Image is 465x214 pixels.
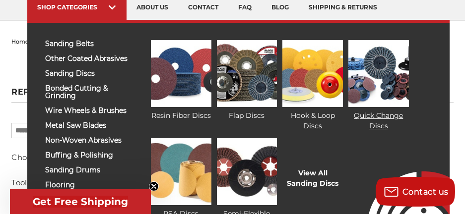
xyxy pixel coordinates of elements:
img: Quick Change Discs [348,40,409,107]
h5: Refine by [11,87,91,103]
button: Close teaser [149,181,159,191]
span: wire wheels & brushes [45,107,130,114]
img: PSA Discs [151,138,211,205]
img: Flap Discs [217,40,277,107]
button: Contact us [376,177,455,207]
a: home [11,38,29,45]
div: Get Free ShippingClose teaser [10,189,151,214]
span: metal saw blades [45,122,130,129]
h5: Choose Your Grit [11,152,91,163]
img: Semi-Flexible Discs [217,138,277,205]
h5: Tool Used On [11,177,91,189]
a: View AllSanding Discs [287,168,338,189]
a: Resin Fiber Discs [151,40,211,121]
a: Quick Change Discs [348,40,409,131]
span: sanding belts [45,40,130,48]
img: Hook & Loop Discs [282,40,343,107]
div: SHOP CATEGORIES [37,3,117,11]
span: Contact us [402,187,449,197]
a: Hook & Loop Discs [282,40,343,131]
span: flooring [45,181,130,189]
span: non-woven abrasives [45,137,130,144]
img: Resin Fiber Discs [151,40,211,107]
span: bonded cutting & grinding [45,85,130,100]
span: sanding drums [45,166,130,174]
span: sanding discs [45,70,130,77]
span: Get Free Shipping [33,196,128,208]
a: Flap Discs [217,40,277,121]
span: buffing & polishing [45,152,130,159]
span: other coated abrasives [45,55,130,62]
